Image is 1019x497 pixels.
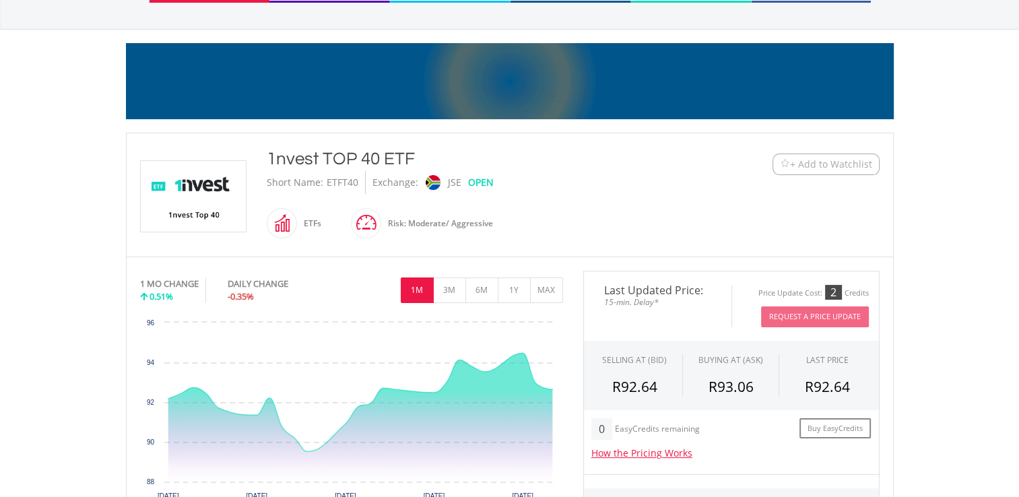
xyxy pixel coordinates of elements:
[594,296,721,308] span: 15-min. Delay*
[327,171,358,194] div: ETFT40
[267,147,690,171] div: 1nvest TOP 40 ETF
[780,159,790,169] img: Watchlist
[143,161,244,232] img: EQU.ZA.ETFT40.png
[698,354,763,366] span: BUYING AT (ASK)
[126,43,894,119] img: EasyMortage Promotion Banner
[805,377,850,396] span: R92.64
[433,277,466,303] button: 3M
[758,288,822,298] div: Price Update Cost:
[146,399,154,406] text: 92
[146,359,154,366] text: 94
[602,354,667,366] div: SELLING AT (BID)
[615,424,700,436] div: EasyCredits remaining
[591,446,692,459] a: How the Pricing Works
[140,277,199,290] div: 1 MO CHANGE
[267,171,323,194] div: Short Name:
[799,418,871,439] a: Buy EasyCredits
[146,438,154,446] text: 90
[297,207,321,240] div: ETFs
[228,290,254,302] span: -0.35%
[806,354,849,366] div: LAST PRICE
[146,319,154,327] text: 96
[594,285,721,296] span: Last Updated Price:
[150,290,173,302] span: 0.51%
[530,277,563,303] button: MAX
[790,158,872,171] span: + Add to Watchlist
[591,418,612,440] div: 0
[845,288,869,298] div: Credits
[612,377,657,396] span: R92.64
[401,277,434,303] button: 1M
[468,171,494,194] div: OPEN
[825,285,842,300] div: 2
[708,377,753,396] span: R93.06
[498,277,531,303] button: 1Y
[372,171,418,194] div: Exchange:
[773,154,880,175] button: Watchlist + Add to Watchlist
[228,277,333,290] div: DAILY CHANGE
[761,306,869,327] button: Request A Price Update
[381,207,493,240] div: Risk: Moderate/ Aggressive
[146,478,154,486] text: 88
[465,277,498,303] button: 6M
[448,171,461,194] div: JSE
[425,175,440,190] img: jse.png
